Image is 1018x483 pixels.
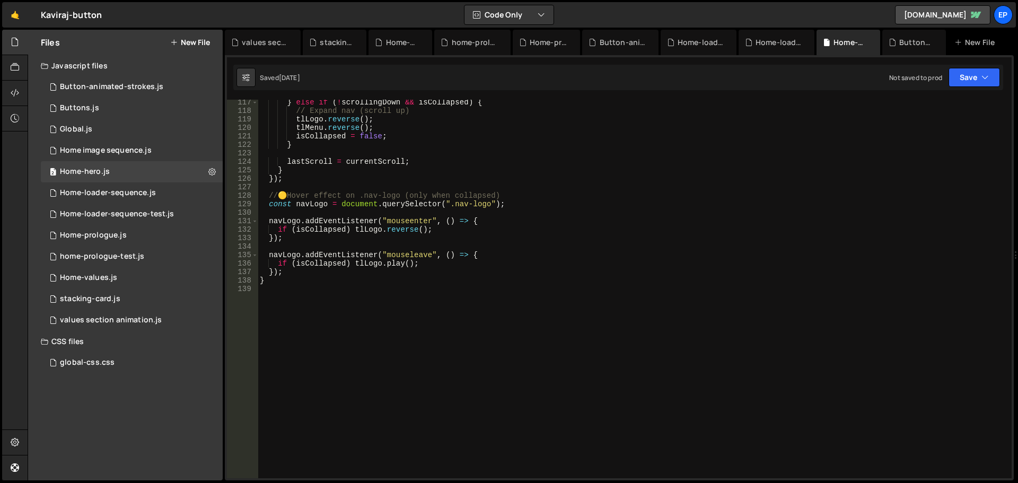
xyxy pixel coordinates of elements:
[227,251,258,259] div: 135
[41,310,223,331] div: 16061/45214.js
[41,37,60,48] h2: Files
[41,267,223,288] div: 16061/43950.js
[227,149,258,157] div: 123
[60,188,156,198] div: Home-loader-sequence.js
[530,37,568,48] div: Home-prologue.js
[60,103,99,113] div: Buttons.js
[227,242,258,251] div: 134
[28,55,223,76] div: Javascript files
[41,98,223,119] div: 16061/43050.js
[227,200,258,208] div: 129
[60,294,120,304] div: stacking-card.js
[994,5,1013,24] a: Ep
[320,37,354,48] div: stacking-card.js
[170,38,210,47] button: New File
[227,115,258,124] div: 119
[41,119,223,140] div: 16061/45009.js
[464,5,554,24] button: Code Only
[227,98,258,107] div: 117
[242,37,288,48] div: values section animation.js
[41,225,223,246] div: 16061/43249.js
[41,352,223,373] div: 16061/43261.css
[833,37,867,48] div: Home-hero.js
[227,234,258,242] div: 133
[452,37,498,48] div: home-prologue-test.js
[60,273,117,283] div: Home-values.js
[899,37,933,48] div: Buttons.js
[600,37,646,48] div: Button-animated-strokes.js
[227,157,258,166] div: 124
[60,231,127,240] div: Home-prologue.js
[260,73,300,82] div: Saved
[41,246,223,267] div: 16061/44087.js
[889,73,942,82] div: Not saved to prod
[60,209,174,219] div: Home-loader-sequence-test.js
[227,107,258,115] div: 118
[60,252,144,261] div: home-prologue-test.js
[60,82,163,92] div: Button-animated-strokes.js
[227,217,258,225] div: 131
[227,174,258,183] div: 126
[41,204,223,225] div: 16061/44088.js
[227,166,258,174] div: 125
[41,182,223,204] div: 16061/43594.js
[41,140,223,161] div: 16061/45089.js
[227,259,258,268] div: 136
[678,37,724,48] div: Home-loader-sequence-test.js
[41,76,223,98] div: 16061/43947.js
[60,146,152,155] div: Home image sequence.js
[227,191,258,200] div: 128
[227,268,258,276] div: 137
[2,2,28,28] a: 🤙
[50,169,56,177] span: 2
[227,225,258,234] div: 132
[227,285,258,293] div: 139
[28,331,223,352] div: CSS files
[386,37,420,48] div: Home-values.js
[954,37,999,48] div: New File
[60,315,162,325] div: values section animation.js
[227,183,258,191] div: 127
[41,8,102,21] div: Kaviraj-button
[60,125,92,134] div: Global.js
[279,73,300,82] div: [DATE]
[227,208,258,217] div: 130
[60,167,110,177] div: Home-hero.js
[227,124,258,132] div: 120
[41,288,223,310] div: 16061/44833.js
[227,132,258,140] div: 121
[60,358,115,367] div: global-css.css
[227,140,258,149] div: 122
[895,5,990,24] a: [DOMAIN_NAME]
[949,68,1000,87] button: Save
[227,276,258,285] div: 138
[756,37,802,48] div: Home-loader-sequence.js
[41,161,223,182] div: 16061/43948.js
